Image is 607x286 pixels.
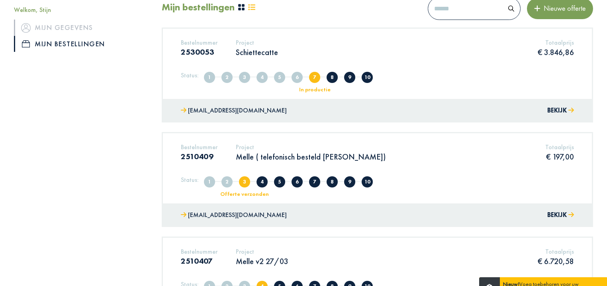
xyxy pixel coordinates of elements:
[236,248,288,255] h5: Project
[236,39,278,46] h5: Project
[181,209,287,221] a: [EMAIL_ADDRESS][DOMAIN_NAME]
[538,248,574,255] h5: Totaalprijs
[538,39,574,46] h5: Totaalprijs
[162,2,235,13] h2: Mijn bestellingen
[274,72,285,83] span: Offerte afgekeurd
[181,39,217,46] h5: Bestelnummer
[181,143,217,151] h5: Bestelnummer
[181,152,217,161] h3: 2510409
[362,72,373,83] span: Geleverd/afgehaald
[181,256,217,266] h3: 2510407
[547,209,574,221] button: Bekijk
[181,248,217,255] h5: Bestelnummer
[508,6,514,12] img: search.svg
[274,176,285,187] span: Offerte afgekeurd
[14,36,150,52] a: iconMijn bestellingen
[14,20,150,36] a: iconMijn gegevens
[22,40,30,47] img: icon
[239,72,250,83] span: Offerte verzonden
[545,143,574,151] h5: Totaalprijs
[362,176,373,187] span: Geleverd/afgehaald
[181,71,199,79] h5: Status:
[309,72,320,83] span: In productie
[181,47,217,57] h3: 2530053
[181,105,287,116] a: [EMAIL_ADDRESS][DOMAIN_NAME]
[236,152,386,162] p: Melle ( telefonisch besteld [PERSON_NAME])
[344,72,355,83] span: Klaar voor levering/afhaling
[221,176,233,187] span: Volledig
[547,105,574,116] button: Bekijk
[540,4,586,13] span: Nieuwe offerte
[292,72,303,83] span: Offerte goedgekeurd
[257,72,268,83] span: Offerte in overleg
[327,72,338,83] span: In nabehandeling
[181,176,199,183] h5: Status:
[344,176,355,187] span: Klaar voor levering/afhaling
[292,176,303,187] span: Offerte goedgekeurd
[538,256,574,266] p: € 6.720,58
[14,6,150,14] h5: Welkom, Stijn
[239,176,250,187] span: Offerte verzonden
[221,72,233,83] span: Volledig
[204,72,215,83] span: Aangemaakt
[236,143,386,151] h5: Project
[236,47,278,57] p: Schiettecatte
[327,176,338,187] span: In nabehandeling
[236,256,288,266] p: Melle v2 27/03
[21,23,31,32] img: icon
[309,176,320,187] span: In productie
[212,191,278,197] div: Offerte verzonden
[204,176,215,187] span: Aangemaakt
[282,87,348,92] div: In productie
[257,176,268,187] span: Offerte in overleg
[545,152,574,162] p: € 197,00
[538,47,574,57] p: € 3.846,86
